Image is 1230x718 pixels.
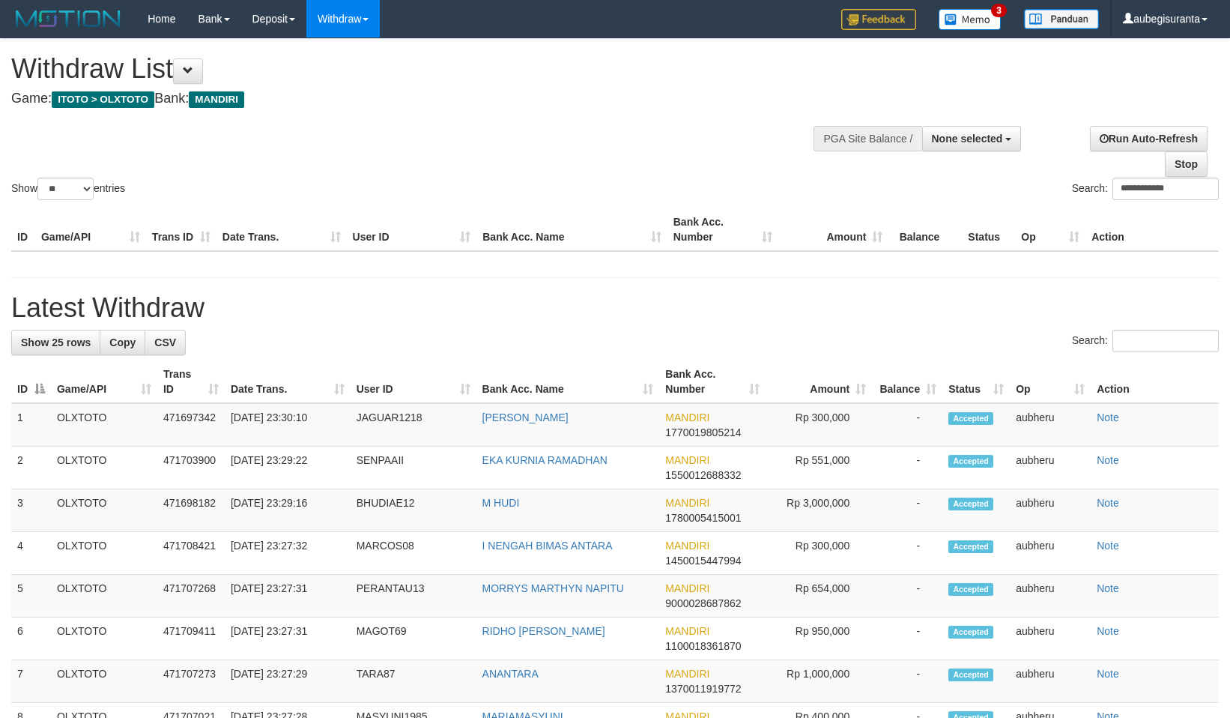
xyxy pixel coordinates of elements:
[51,403,157,447] td: OLXTOTO
[347,208,477,251] th: User ID
[482,497,520,509] a: M HUDI
[482,625,605,637] a: RIDHO [PERSON_NAME]
[482,582,624,594] a: MORRYS MARTHYN NAPITU
[962,208,1015,251] th: Status
[476,208,667,251] th: Bank Acc. Name
[1010,532,1091,575] td: aubheru
[11,618,51,660] td: 6
[51,660,157,703] td: OLXTOTO
[665,625,709,637] span: MANDIRI
[1010,360,1091,403] th: Op: activate to sort column ascending
[11,489,51,532] td: 3
[351,403,476,447] td: JAGUAR1218
[766,532,872,575] td: Rp 300,000
[476,360,660,403] th: Bank Acc. Name: activate to sort column ascending
[351,447,476,489] td: SENPAAII
[665,426,741,438] span: Copy 1770019805214 to clipboard
[665,411,709,423] span: MANDIRI
[157,489,225,532] td: 471698182
[225,489,351,532] td: [DATE] 23:29:16
[157,618,225,660] td: 471709411
[766,618,872,660] td: Rp 950,000
[1097,540,1119,552] a: Note
[157,403,225,447] td: 471697342
[225,532,351,575] td: [DATE] 23:27:32
[922,126,1022,151] button: None selected
[351,532,476,575] td: MARCOS08
[872,660,942,703] td: -
[667,208,778,251] th: Bank Acc. Number
[1010,575,1091,618] td: aubheru
[51,447,157,489] td: OLXTOTO
[948,540,993,553] span: Accepted
[146,208,216,251] th: Trans ID
[11,54,805,84] h1: Withdraw List
[1010,489,1091,532] td: aubheru
[157,660,225,703] td: 471707273
[11,447,51,489] td: 2
[11,7,125,30] img: MOTION_logo.png
[225,360,351,403] th: Date Trans.: activate to sort column ascending
[1010,660,1091,703] td: aubheru
[1091,360,1219,403] th: Action
[888,208,962,251] th: Balance
[189,91,244,108] span: MANDIRI
[51,360,157,403] th: Game/API: activate to sort column ascending
[665,540,709,552] span: MANDIRI
[1097,582,1119,594] a: Note
[145,330,186,355] a: CSV
[665,640,741,652] span: Copy 1100018361870 to clipboard
[11,403,51,447] td: 1
[1165,151,1208,177] a: Stop
[872,618,942,660] td: -
[872,575,942,618] td: -
[351,489,476,532] td: BHUDIAE12
[11,360,51,403] th: ID: activate to sort column descending
[665,597,741,609] span: Copy 9000028687862 to clipboard
[11,575,51,618] td: 5
[11,532,51,575] td: 4
[814,126,921,151] div: PGA Site Balance /
[1072,330,1219,352] label: Search:
[482,411,569,423] a: [PERSON_NAME]
[51,532,157,575] td: OLXTOTO
[1072,178,1219,200] label: Search:
[225,660,351,703] td: [DATE] 23:27:29
[766,447,872,489] td: Rp 551,000
[482,668,539,680] a: ANANTARA
[157,532,225,575] td: 471708421
[11,178,125,200] label: Show entries
[51,575,157,618] td: OLXTOTO
[225,447,351,489] td: [DATE] 23:29:22
[1085,208,1219,251] th: Action
[1010,403,1091,447] td: aubheru
[11,293,1219,323] h1: Latest Withdraw
[1010,447,1091,489] td: aubheru
[872,447,942,489] td: -
[11,208,35,251] th: ID
[948,583,993,596] span: Accepted
[665,512,741,524] span: Copy 1780005415001 to clipboard
[991,4,1007,17] span: 3
[665,497,709,509] span: MANDIRI
[157,447,225,489] td: 471703900
[351,618,476,660] td: MAGOT69
[1097,411,1119,423] a: Note
[52,91,154,108] span: ITOTO > OLXTOTO
[1097,668,1119,680] a: Note
[766,403,872,447] td: Rp 300,000
[948,455,993,468] span: Accepted
[11,91,805,106] h4: Game: Bank:
[154,337,176,349] span: CSV
[37,178,94,200] select: Showentries
[1112,330,1219,352] input: Search:
[1015,208,1085,251] th: Op
[1112,178,1219,200] input: Search:
[872,489,942,532] td: -
[665,668,709,680] span: MANDIRI
[1097,625,1119,637] a: Note
[51,489,157,532] td: OLXTOTO
[1024,9,1099,29] img: panduan.png
[11,660,51,703] td: 7
[948,669,993,681] span: Accepted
